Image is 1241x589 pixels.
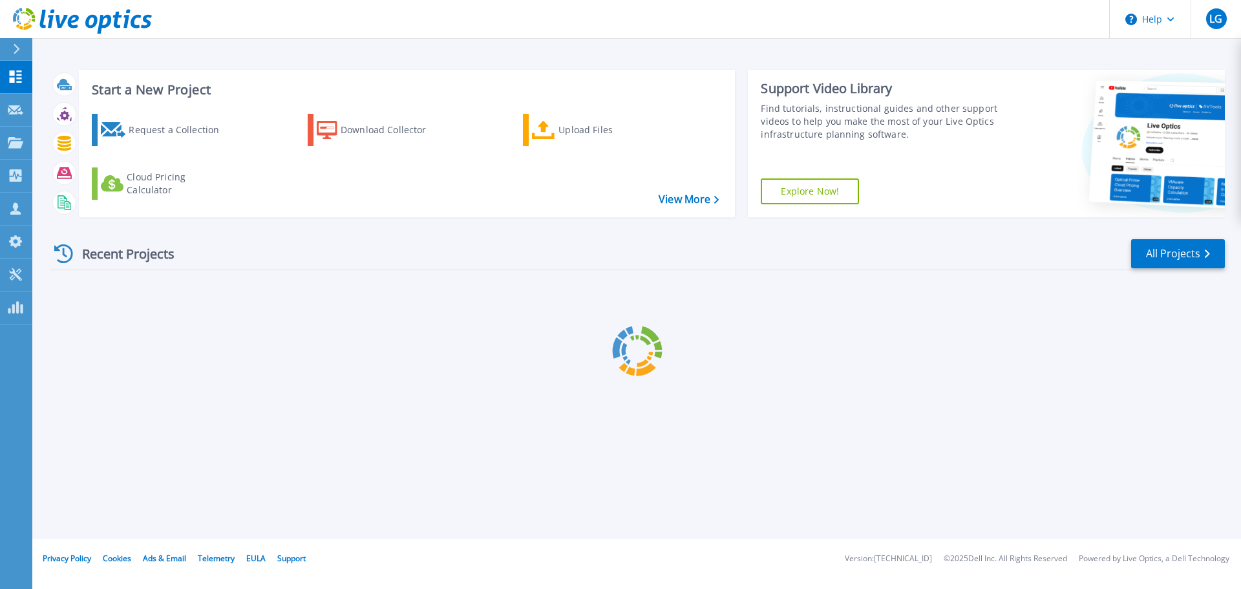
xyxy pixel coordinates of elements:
div: Upload Files [558,117,662,143]
a: Download Collector [308,114,452,146]
a: Telemetry [198,553,235,564]
li: © 2025 Dell Inc. All Rights Reserved [944,555,1067,563]
a: Cookies [103,553,131,564]
a: Cloud Pricing Calculator [92,167,236,200]
a: All Projects [1131,239,1225,268]
div: Find tutorials, instructional guides and other support videos to help you make the most of your L... [761,102,1004,141]
div: Support Video Library [761,80,1004,97]
li: Powered by Live Optics, a Dell Technology [1079,555,1229,563]
a: EULA [246,553,266,564]
div: Request a Collection [129,117,232,143]
div: Download Collector [341,117,444,143]
div: Recent Projects [50,238,192,270]
a: Request a Collection [92,114,236,146]
a: Support [277,553,306,564]
a: Ads & Email [143,553,186,564]
div: Cloud Pricing Calculator [127,171,230,197]
li: Version: [TECHNICAL_ID] [845,555,932,563]
span: LG [1209,14,1222,24]
a: Explore Now! [761,178,859,204]
a: View More [659,193,719,206]
a: Upload Files [523,114,667,146]
h3: Start a New Project [92,83,719,97]
a: Privacy Policy [43,553,91,564]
